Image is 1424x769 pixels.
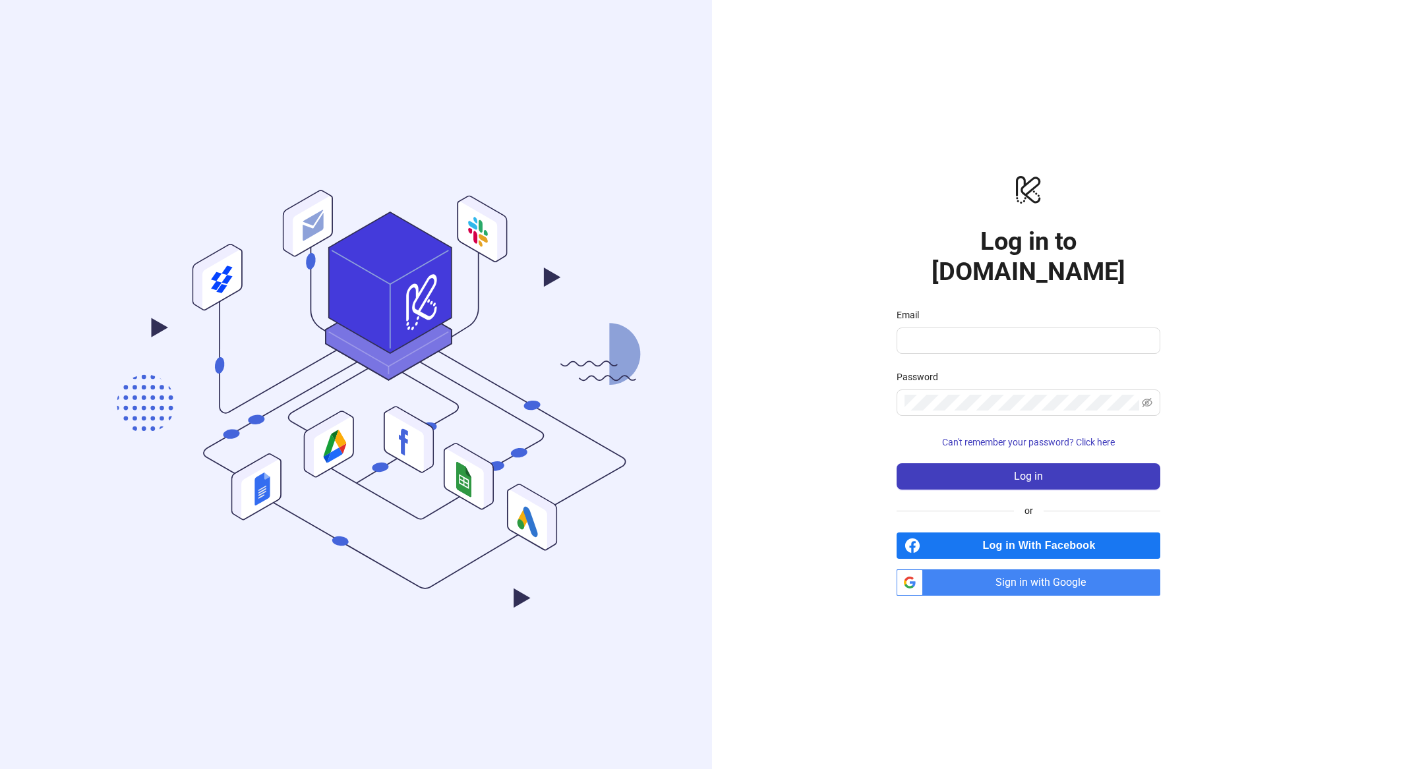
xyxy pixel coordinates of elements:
[897,532,1160,559] a: Log in With Facebook
[928,569,1160,596] span: Sign in with Google
[905,395,1139,411] input: Password
[897,432,1160,453] button: Can't remember your password? Click here
[905,333,1150,349] input: Email
[897,308,928,322] label: Email
[1014,503,1044,518] span: or
[897,569,1160,596] a: Sign in with Google
[1014,470,1043,482] span: Log in
[926,532,1160,559] span: Log in With Facebook
[1142,397,1152,408] span: eye-invisible
[897,226,1160,287] h1: Log in to [DOMAIN_NAME]
[897,370,947,384] label: Password
[897,463,1160,490] button: Log in
[942,437,1115,447] span: Can't remember your password? Click here
[897,437,1160,447] a: Can't remember your password? Click here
